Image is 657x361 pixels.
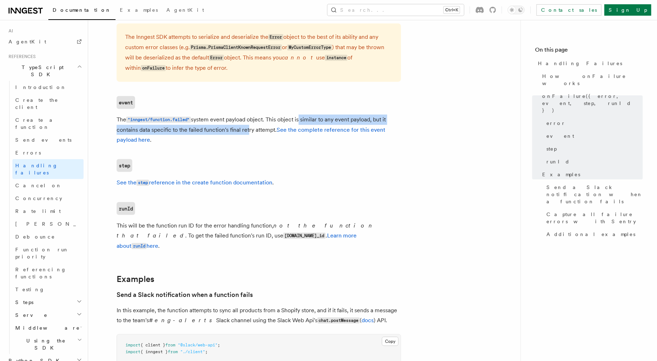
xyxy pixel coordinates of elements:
button: Search...Ctrl+K [327,4,464,16]
a: Concurrency [12,192,84,205]
button: Copy [382,337,399,346]
a: Errors [12,146,84,159]
code: step [137,180,149,186]
span: Capture all failure errors with Sentry [546,211,643,225]
span: event [546,132,574,140]
a: Function run priority [12,243,84,263]
a: See the complete reference for this event payload here [117,126,385,143]
a: Contact sales [536,4,602,16]
a: Learn more aboutrunIdhere [117,232,357,249]
code: Error [209,55,224,61]
button: TypeScript SDK [6,61,84,81]
span: ; [218,342,220,347]
span: References [6,54,36,59]
a: Create the client [12,94,84,114]
a: Sign Up [604,4,651,16]
span: Middleware [12,324,80,331]
span: from [165,342,175,347]
span: Introduction [15,84,66,90]
span: Cancel on [15,183,62,188]
a: Send a Slack notification when a function fails [117,290,253,300]
a: error [544,117,643,130]
span: "@slack/web-api" [178,342,218,347]
span: from [168,349,178,354]
a: AgentKit [162,2,208,19]
code: MyCustomErrorType [287,45,332,51]
a: Referencing functions [12,263,84,283]
button: Using the SDK [12,334,84,354]
a: runId [544,155,643,168]
a: onFailure({ error, event, step, runId }) [539,90,643,117]
a: Testing [12,283,84,296]
span: Examples [120,7,158,13]
span: Handling failures [15,163,58,176]
span: Function run priority [15,247,69,260]
span: Rate limit [15,208,61,214]
span: Documentation [53,7,111,13]
span: Debounce [15,234,55,240]
em: not the function that failed [117,222,375,239]
a: docs [362,317,374,324]
a: [PERSON_NAME] [12,218,84,230]
p: The system event payload object. This object is similar to any event payload, but it contains dat... [117,115,401,145]
a: AgentKit [6,35,84,48]
code: chat.postMessage [317,318,360,324]
a: "inngest/function.failed" [126,116,191,123]
a: How onFailure works [539,70,643,90]
span: "./client" [180,349,205,354]
a: Capture all failure errors with Sentry [544,208,643,228]
span: Examples [542,171,580,178]
a: event [544,130,643,142]
a: Additional examples [544,228,643,241]
a: Send events [12,134,84,146]
code: [DOMAIN_NAME]_id [283,233,326,239]
a: Documentation [48,2,116,20]
a: Examples [539,168,643,181]
code: instance [325,55,347,61]
span: TypeScript SDK [6,64,77,78]
span: Additional examples [546,231,635,238]
code: Error [268,34,283,40]
a: Create a function [12,114,84,134]
a: Send a Slack notification when a function fails [544,181,643,208]
a: Handling failures [12,159,84,179]
a: Examples [116,2,162,19]
button: Middleware [12,321,84,334]
span: step [546,145,557,152]
span: Handling Failures [538,60,622,67]
span: [PERSON_NAME] [15,221,119,227]
span: Testing [15,287,45,292]
a: step [117,159,132,172]
a: event [117,96,135,109]
a: Introduction [12,81,84,94]
em: cannot [282,54,316,61]
span: onFailure({ error, event, step, runId }) [542,93,643,114]
div: TypeScript SDK [6,81,84,354]
p: This will be the function run ID for the error handling function, . To get the failed function's ... [117,221,401,251]
span: import [125,342,140,347]
span: { client } [140,342,165,347]
span: AgentKit [166,7,204,13]
a: step [544,142,643,155]
button: Serve [12,309,84,321]
span: Create a function [15,117,58,130]
span: ; [205,349,208,354]
span: Referencing functions [15,267,66,279]
code: onFailure [141,65,166,71]
a: Examples [117,274,154,284]
em: #eng-alerts [149,317,216,324]
span: Steps [12,299,33,306]
code: runId [117,202,135,215]
span: Errors [15,150,41,156]
span: How onFailure works [542,73,643,87]
span: { inngest } [140,349,168,354]
code: "inngest/function.failed" [126,117,191,123]
kbd: Ctrl+K [444,6,460,14]
a: Rate limit [12,205,84,218]
span: runId [546,158,570,165]
code: Prisma.PrismaClientKnownRequestError [190,45,282,51]
p: . [117,178,401,188]
h4: On this page [535,46,643,57]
